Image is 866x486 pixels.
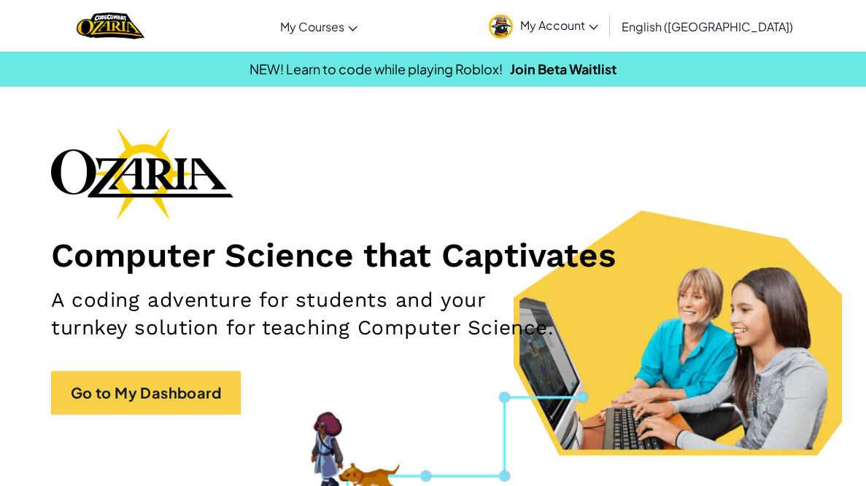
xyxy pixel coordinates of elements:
[77,11,144,41] img: Home
[622,19,793,34] span: English ([GEOGRAPHIC_DATA])
[250,60,503,77] span: NEW! Learn to code while playing Roblox!
[77,11,144,41] a: Ozaria by CodeCombat logo
[51,371,241,415] a: Go to My Dashboard
[51,286,562,342] h2: A coding adventure for students and your turnkey solution for teaching Computer Science.
[273,7,365,46] a: My Courses
[614,7,800,46] a: English ([GEOGRAPHIC_DATA])
[51,235,815,275] h1: Computer Science that Captivates
[520,17,598,33] span: My Account
[51,127,233,220] img: Ozaria branding logo
[510,60,616,77] a: Join Beta Waitlist
[489,15,513,39] img: avatar
[280,19,344,34] span: My Courses
[482,3,606,49] a: My Account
